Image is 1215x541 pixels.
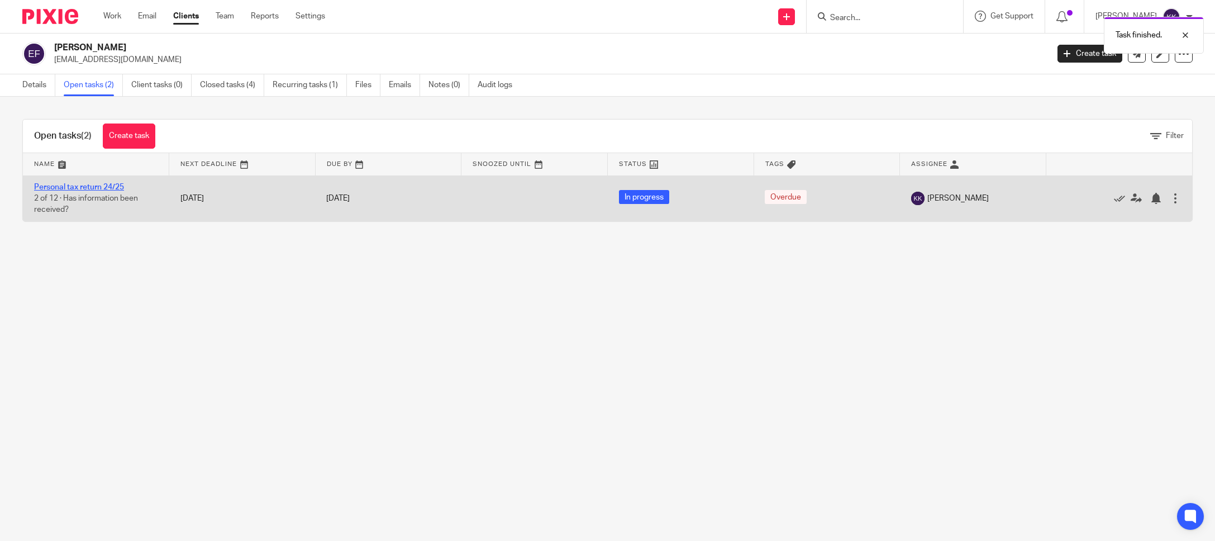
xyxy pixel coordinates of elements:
a: Clients [173,11,199,22]
h2: [PERSON_NAME] [54,42,844,54]
span: Snoozed Until [473,161,531,167]
a: Open tasks (2) [64,74,123,96]
a: Settings [296,11,325,22]
a: Emails [389,74,420,96]
td: [DATE] [169,175,316,221]
a: Details [22,74,55,96]
a: Mark as done [1114,193,1131,204]
a: Personal tax return 24/25 [34,183,124,191]
a: Files [355,74,380,96]
span: Overdue [765,190,807,204]
a: Audit logs [478,74,521,96]
p: [EMAIL_ADDRESS][DOMAIN_NAME] [54,54,1041,65]
a: Work [103,11,121,22]
img: svg%3E [22,42,46,65]
a: Closed tasks (4) [200,74,264,96]
a: Email [138,11,156,22]
span: Status [619,161,647,167]
a: Client tasks (0) [131,74,192,96]
a: Notes (0) [428,74,469,96]
h1: Open tasks [34,130,92,142]
span: [DATE] [326,194,350,202]
img: svg%3E [1162,8,1180,26]
img: svg%3E [911,192,925,205]
a: Reports [251,11,279,22]
a: Create task [1057,45,1122,63]
span: (2) [81,131,92,140]
p: Task finished. [1116,30,1162,41]
span: [PERSON_NAME] [927,193,989,204]
a: Create task [103,124,155,149]
span: 2 of 12 · Has information been received? [34,194,138,214]
a: Team [216,11,234,22]
span: In progress [619,190,669,204]
img: Pixie [22,9,78,24]
span: Filter [1166,132,1184,140]
a: Recurring tasks (1) [273,74,347,96]
span: Tags [765,161,784,167]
